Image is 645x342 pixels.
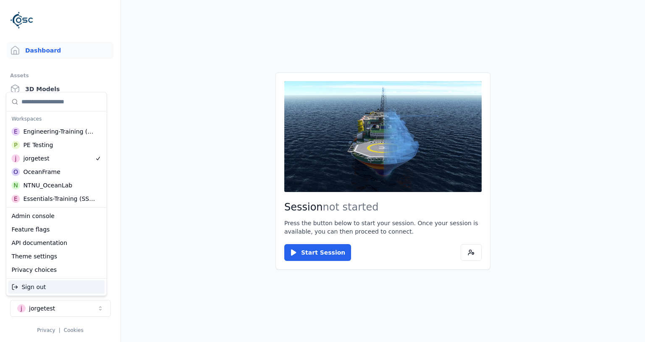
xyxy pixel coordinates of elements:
[8,263,105,276] div: Privacy choices
[6,92,106,207] div: Suggestions
[23,181,72,189] div: NTNU_OceanLab
[11,168,20,176] div: O
[23,154,49,163] div: jorgetest
[23,141,53,149] div: PE Testing
[8,223,105,236] div: Feature flags
[11,141,20,149] div: P
[11,181,20,189] div: N
[8,280,105,294] div: Sign out
[23,195,96,203] div: Essentials-Training (SSO Staging)
[8,209,105,223] div: Admin console
[23,127,97,136] div: Engineering-Training (SSO Staging)
[6,279,106,295] div: Suggestions
[6,208,106,278] div: Suggestions
[11,127,20,136] div: E
[11,195,20,203] div: E
[8,250,105,263] div: Theme settings
[11,154,20,163] div: j
[23,168,60,176] div: OceanFrame
[8,113,105,125] div: Workspaces
[8,236,105,250] div: API documentation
